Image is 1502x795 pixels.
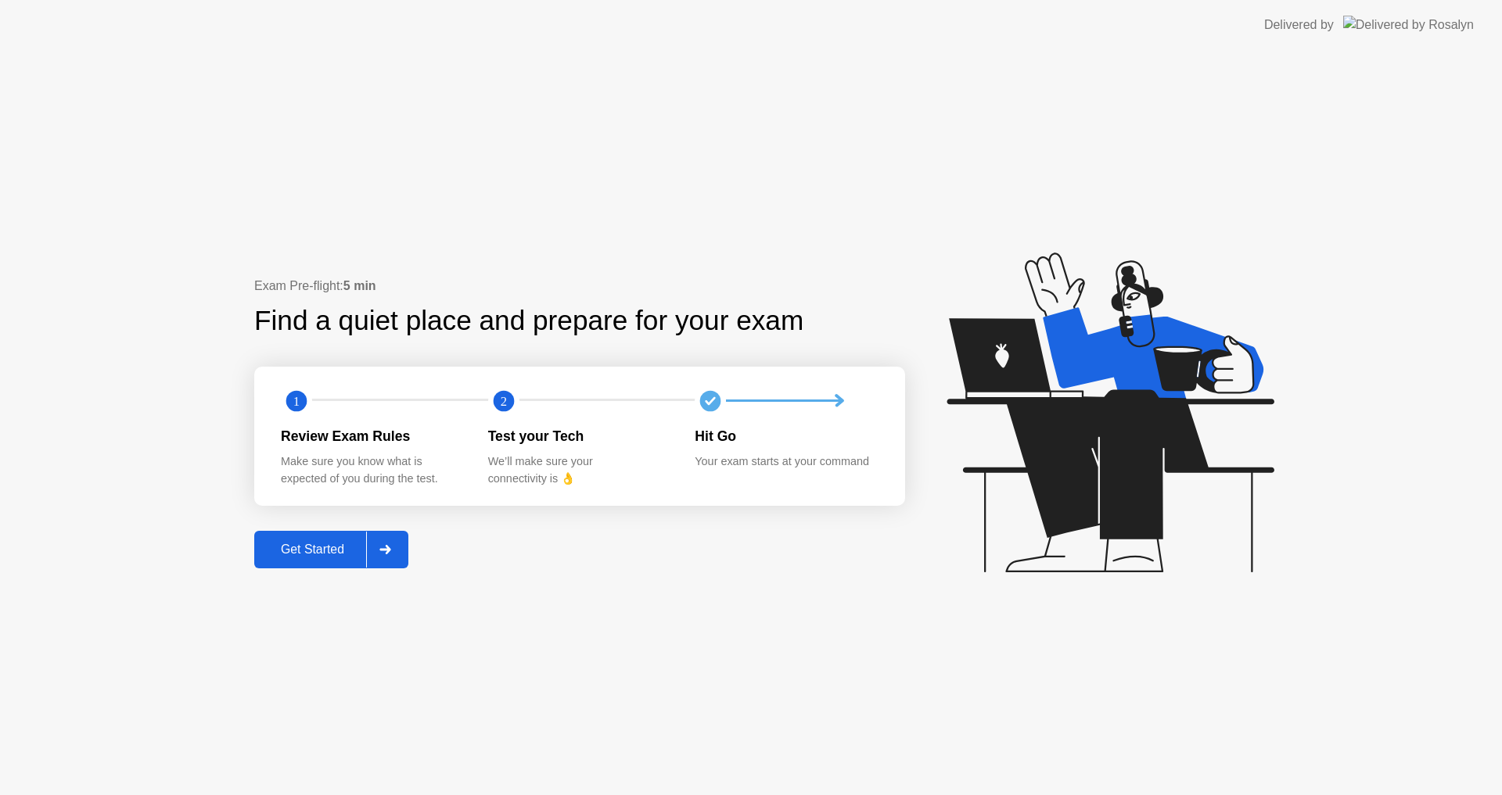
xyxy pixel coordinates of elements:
div: Find a quiet place and prepare for your exam [254,300,806,342]
div: Review Exam Rules [281,426,463,446]
div: Make sure you know what is expected of you during the test. [281,453,463,487]
b: 5 min [343,279,376,292]
div: Test your Tech [488,426,670,446]
div: Hit Go [695,426,877,446]
div: Your exam starts at your command [695,453,877,471]
button: Get Started [254,531,408,568]
div: Exam Pre-flight: [254,277,905,295]
div: We’ll make sure your connectivity is 👌 [488,453,670,487]
text: 2 [501,393,507,408]
img: Delivered by Rosalyn [1343,16,1474,34]
text: 1 [293,393,300,408]
div: Delivered by [1264,16,1334,34]
div: Get Started [259,543,366,557]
